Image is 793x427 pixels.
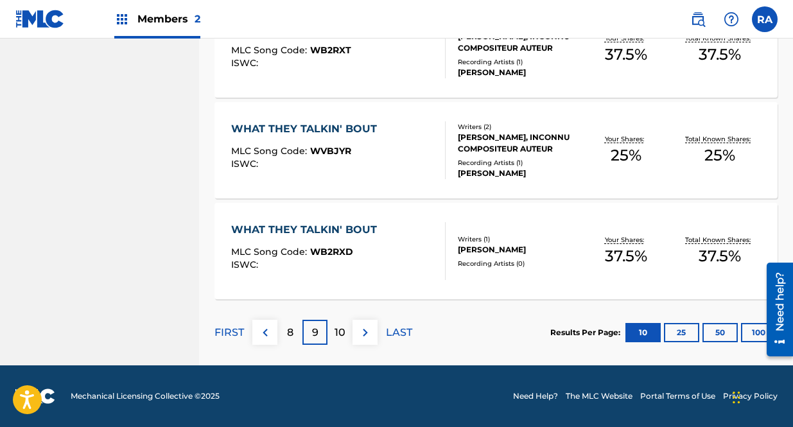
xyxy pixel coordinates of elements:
span: MLC Song Code : [231,145,310,157]
span: ISWC : [231,57,261,69]
a: The MLC Website [566,390,632,402]
div: [PERSON_NAME] [458,244,579,256]
img: MLC Logo [15,10,65,28]
span: 37.5 % [605,245,647,268]
p: LAST [386,325,412,340]
img: search [690,12,706,27]
iframe: Chat Widget [729,365,793,427]
img: logo [15,388,55,404]
div: Drag [733,378,740,417]
div: [PERSON_NAME], INCONNU COMPOSITEUR AUTEUR [458,31,579,54]
p: 8 [287,325,293,340]
div: [PERSON_NAME], INCONNU COMPOSITEUR AUTEUR [458,132,579,155]
a: Need Help? [513,390,558,402]
span: ISWC : [231,259,261,270]
span: ISWC : [231,158,261,170]
span: MLC Song Code : [231,246,310,257]
div: Recording Artists ( 1 ) [458,57,579,67]
span: 25 % [704,144,735,167]
span: 37.5 % [699,245,741,268]
button: 100 [741,323,776,342]
p: Results Per Page: [550,327,623,338]
button: 50 [702,323,738,342]
iframe: Resource Center [757,257,793,363]
a: Portal Terms of Use [640,390,715,402]
img: right [358,325,373,340]
a: WHAT THEY TALKIN' BOUTMLC Song Code:WVBJYRISWC:Writers (2)[PERSON_NAME], INCONNU COMPOSITEUR AUTE... [214,102,778,198]
img: left [257,325,273,340]
div: Writers ( 1 ) [458,234,579,244]
a: Public Search [685,6,711,32]
img: help [724,12,739,27]
div: Recording Artists ( 0 ) [458,259,579,268]
div: Recording Artists ( 1 ) [458,158,579,168]
span: WB2RXT [310,44,351,56]
div: User Menu [752,6,778,32]
p: 10 [335,325,345,340]
span: 2 [195,13,200,25]
span: 37.5 % [699,43,741,66]
span: 25 % [611,144,641,167]
div: Help [719,6,744,32]
div: [PERSON_NAME] [458,168,579,179]
a: WE GITTIN' MONEYMLC Song Code:WB2RXTISWC:Writers (2)[PERSON_NAME], INCONNU COMPOSITEUR AUTEURReco... [214,1,778,98]
button: 25 [664,323,699,342]
p: FIRST [214,325,244,340]
span: WVBJYR [310,145,351,157]
span: Members [137,12,200,26]
div: Writers ( 2 ) [458,122,579,132]
p: Total Known Shares: [685,235,754,245]
span: 37.5 % [605,43,647,66]
img: Top Rightsholders [114,12,130,27]
span: WB2RXD [310,246,353,257]
p: Your Shares: [605,235,647,245]
span: Mechanical Licensing Collective © 2025 [71,390,220,402]
p: Total Known Shares: [685,134,754,144]
a: Privacy Policy [723,390,778,402]
button: 10 [625,323,661,342]
div: WHAT THEY TALKIN' BOUT [231,222,383,238]
p: 9 [312,325,318,340]
span: MLC Song Code : [231,44,310,56]
div: [PERSON_NAME] [458,67,579,78]
div: WHAT THEY TALKIN' BOUT [231,121,383,137]
a: WHAT THEY TALKIN' BOUTMLC Song Code:WB2RXDISWC:Writers (1)[PERSON_NAME]Recording Artists (0)Your ... [214,203,778,299]
p: Your Shares: [605,134,647,144]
